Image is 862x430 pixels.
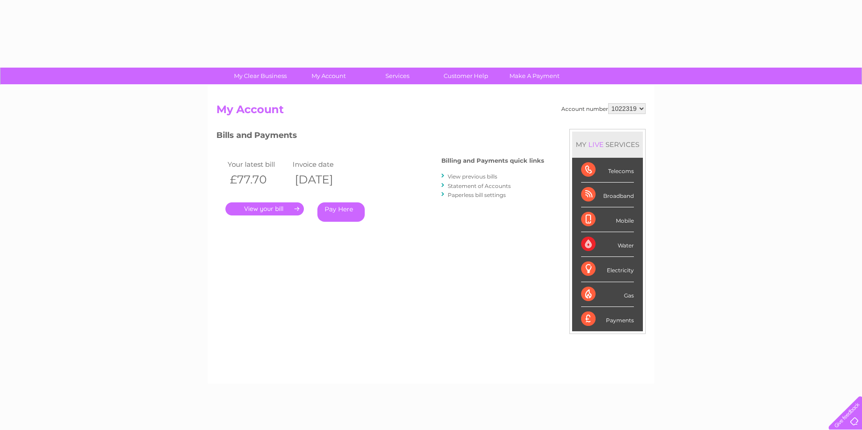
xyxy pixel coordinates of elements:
div: Telecoms [581,158,634,183]
td: Invoice date [290,158,355,170]
a: Statement of Accounts [448,183,511,189]
h3: Bills and Payments [216,129,544,145]
a: Customer Help [429,68,503,84]
th: £77.70 [225,170,290,189]
a: My Account [292,68,366,84]
div: Payments [581,307,634,331]
div: Mobile [581,207,634,232]
h2: My Account [216,103,646,120]
div: LIVE [587,140,605,149]
div: Electricity [581,257,634,282]
div: Gas [581,282,634,307]
a: Services [360,68,435,84]
div: Account number [561,103,646,114]
a: Make A Payment [497,68,572,84]
div: Water [581,232,634,257]
a: My Clear Business [223,68,298,84]
a: Paperless bill settings [448,192,506,198]
h4: Billing and Payments quick links [441,157,544,164]
div: Broadband [581,183,634,207]
td: Your latest bill [225,158,290,170]
th: [DATE] [290,170,355,189]
a: View previous bills [448,173,497,180]
a: Pay Here [317,202,365,222]
div: MY SERVICES [572,132,643,157]
a: . [225,202,304,215]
